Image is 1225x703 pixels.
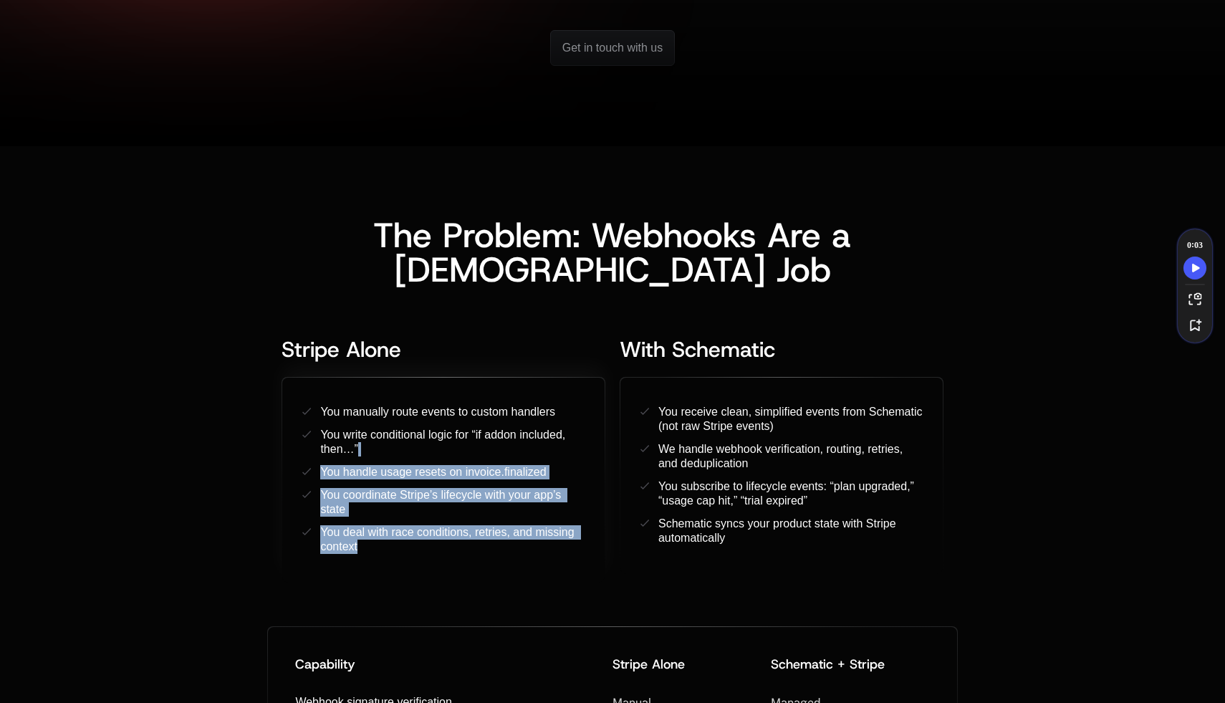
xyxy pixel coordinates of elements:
span: You handle usage resets on invoice.finalized [320,466,546,478]
span: You deal with race conditions, retries, and missing context [320,526,577,553]
span: With Schematic [620,335,775,363]
span: You manually route events to custom handlers [320,406,555,418]
span: You receive clean, simplified events from Schematic (not raw Stripe events) [658,406,926,432]
span: Schematic + Stripe [771,656,885,673]
span: Capability [295,656,355,673]
span: You write conditional logic for “if addon included, then…” [320,429,568,455]
span: The Problem: Webhooks Are a [DEMOGRAPHIC_DATA] Job [373,212,862,292]
span: We handle webhook verification, routing, retries, and deduplication [658,443,906,469]
span: You subscribe to lifecycle events: “plan upgraded,” “usage cap hit,” “trial expired” [658,480,917,507]
span: Stripe Alone [612,656,685,673]
span: Stripe Alone [282,335,401,363]
span: You coordinate Stripe’s lifecycle with your app’s state [320,489,564,515]
span: Schematic syncs your product state with Stripe automatically [658,517,899,544]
